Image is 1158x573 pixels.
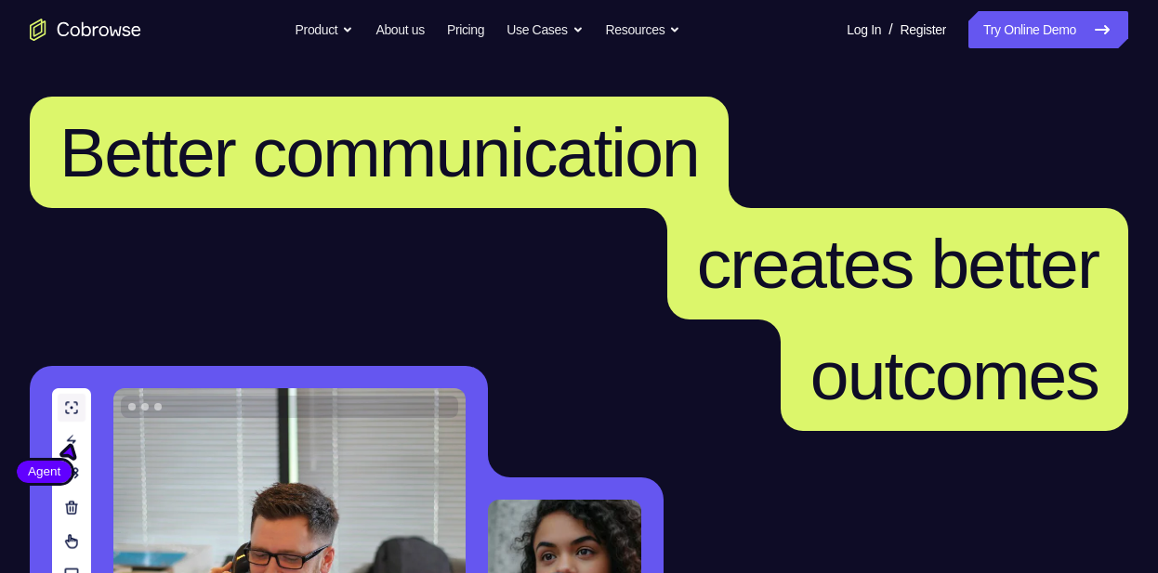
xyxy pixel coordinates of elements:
[59,113,699,191] span: Better communication
[507,11,583,48] button: Use Cases
[375,11,424,48] a: About us
[697,225,1099,303] span: creates better
[810,336,1099,414] span: outcomes
[606,11,681,48] button: Resources
[888,19,892,41] span: /
[296,11,354,48] button: Product
[17,462,72,481] span: Agent
[847,11,881,48] a: Log In
[447,11,484,48] a: Pricing
[968,11,1128,48] a: Try Online Demo
[30,19,141,41] a: Go to the home page
[901,11,946,48] a: Register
